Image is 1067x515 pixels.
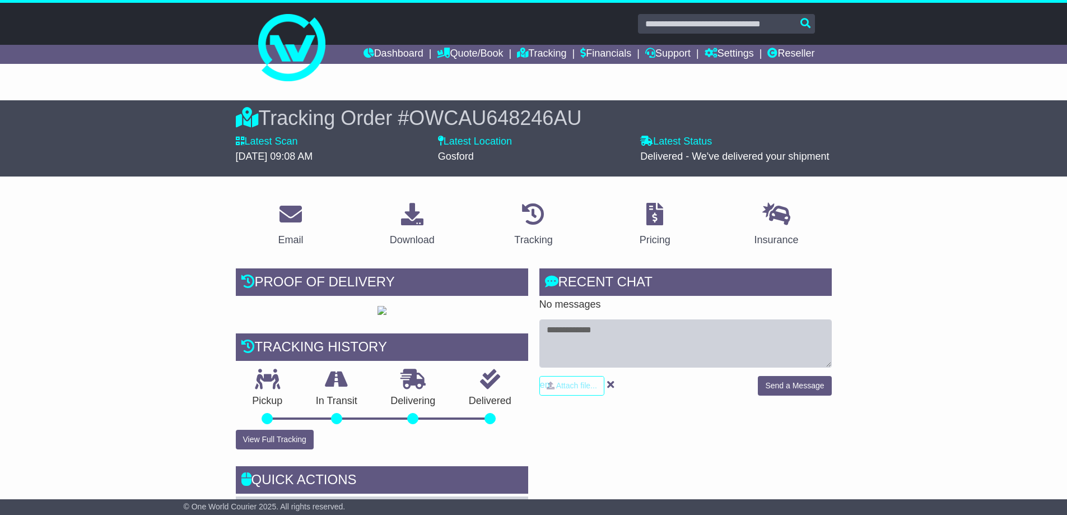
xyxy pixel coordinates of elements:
p: In Transit [299,395,374,407]
label: Latest Location [438,136,512,148]
span: [DATE] 09:08 AM [236,151,313,162]
a: Download [383,199,442,252]
a: Insurance [747,199,806,252]
label: Latest Scan [236,136,298,148]
p: Delivering [374,395,453,407]
a: Quote/Book [437,45,503,64]
a: Pricing [632,199,678,252]
a: Settings [705,45,754,64]
div: Tracking Order # [236,106,832,130]
div: RECENT CHAT [539,268,832,299]
div: Proof of Delivery [236,268,528,299]
a: Dashboard [364,45,423,64]
a: Email [271,199,310,252]
span: Gosford [438,151,474,162]
p: Delivered [452,395,528,407]
span: © One World Courier 2025. All rights reserved. [184,502,346,511]
span: OWCAU648246AU [409,106,581,129]
div: Insurance [754,233,799,248]
div: Pricing [640,233,670,248]
div: Tracking history [236,333,528,364]
a: Tracking [507,199,560,252]
div: Download [390,233,435,248]
p: No messages [539,299,832,311]
a: Reseller [767,45,814,64]
img: GetPodImage [378,306,386,315]
button: View Full Tracking [236,430,314,449]
button: Send a Message [758,376,831,396]
div: Email [278,233,303,248]
a: Support [645,45,691,64]
p: Pickup [236,395,300,407]
a: Financials [580,45,631,64]
span: Delivered - We've delivered your shipment [640,151,829,162]
a: Tracking [517,45,566,64]
label: Latest Status [640,136,712,148]
div: Tracking [514,233,552,248]
div: Quick Actions [236,466,528,497]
